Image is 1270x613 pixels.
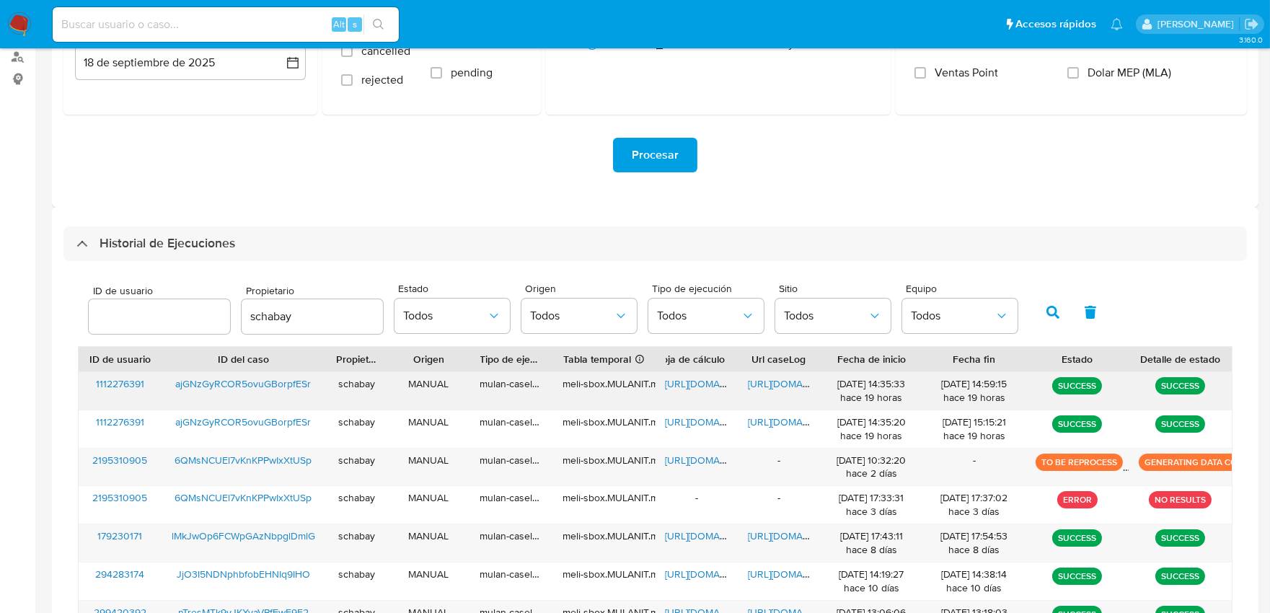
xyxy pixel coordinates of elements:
span: Alt [333,17,345,31]
button: search-icon [363,14,393,35]
span: 3.160.0 [1239,34,1263,45]
a: Salir [1244,17,1259,32]
span: Accesos rápidos [1015,17,1096,32]
span: s [353,17,357,31]
p: sandra.chabay@mercadolibre.com [1157,17,1239,31]
input: Buscar usuario o caso... [53,15,399,34]
a: Notificaciones [1111,18,1123,30]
